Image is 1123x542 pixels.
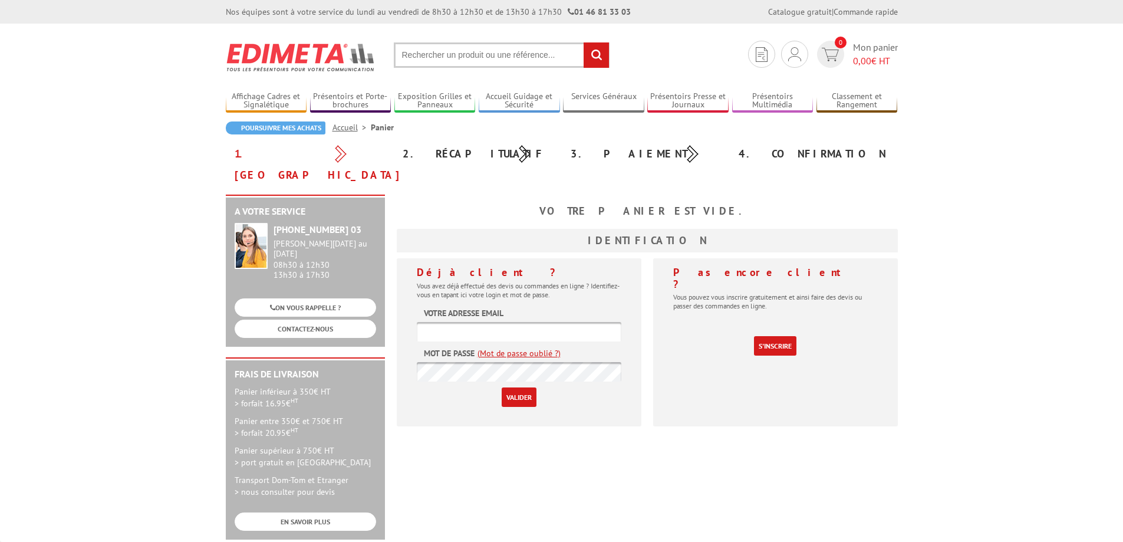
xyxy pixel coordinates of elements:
p: Transport Dom-Tom et Etranger [235,474,376,498]
b: Votre panier est vide. [539,204,755,218]
sup: HT [291,426,298,434]
div: [PERSON_NAME][DATE] au [DATE] [274,239,376,259]
div: 3. Paiement [562,143,730,165]
a: ON VOUS RAPPELLE ? [235,298,376,317]
a: Poursuivre mes achats [226,121,325,134]
span: 0 [835,37,847,48]
input: Rechercher un produit ou une référence... [394,42,610,68]
input: Valider [502,387,536,407]
a: Exposition Grilles et Panneaux [394,91,476,111]
h2: Frais de Livraison [235,369,376,380]
img: devis rapide [756,47,768,62]
span: > forfait 16.95€ [235,398,298,409]
a: EN SAVOIR PLUS [235,513,376,531]
a: S'inscrire [754,336,796,356]
strong: 01 46 81 33 03 [568,6,631,17]
a: devis rapide 0 Mon panier 0,00€ HT [814,41,898,68]
strong: [PHONE_NUMBER] 03 [274,224,361,235]
p: Panier supérieur à 750€ HT [235,445,376,468]
p: Panier inférieur à 350€ HT [235,386,376,409]
li: Panier [371,121,394,133]
a: Présentoirs et Porte-brochures [310,91,391,111]
p: Vous pouvez vous inscrire gratuitement et ainsi faire des devis ou passer des commandes en ligne. [673,293,878,310]
a: (Mot de passe oublié ?) [477,347,561,359]
img: devis rapide [822,48,839,61]
a: Accueil [332,122,371,133]
img: Edimeta [226,35,376,79]
div: Nos équipes sont à votre service du lundi au vendredi de 8h30 à 12h30 et de 13h30 à 17h30 [226,6,631,18]
label: Mot de passe [424,347,475,359]
a: Accueil Guidage et Sécurité [479,91,560,111]
span: 0,00 [853,55,871,67]
a: CONTACTEZ-NOUS [235,320,376,338]
h4: Déjà client ? [417,267,621,278]
a: Présentoirs Presse et Journaux [647,91,729,111]
h3: Identification [397,229,898,252]
a: Classement et Rangement [816,91,898,111]
div: 1. [GEOGRAPHIC_DATA] [226,143,394,186]
p: Panier entre 350€ et 750€ HT [235,415,376,439]
img: devis rapide [788,47,801,61]
input: rechercher [584,42,609,68]
label: Votre adresse email [424,307,503,319]
span: > port gratuit en [GEOGRAPHIC_DATA] [235,457,371,468]
a: Affichage Cadres et Signalétique [226,91,307,111]
p: Vous avez déjà effectué des devis ou commandes en ligne ? Identifiez-vous en tapant ici votre log... [417,281,621,299]
a: Catalogue gratuit [768,6,832,17]
sup: HT [291,396,298,405]
div: 08h30 à 12h30 13h30 à 17h30 [274,239,376,280]
div: 2. Récapitulatif [394,143,562,165]
a: Commande rapide [834,6,898,17]
h2: A votre service [235,206,376,217]
img: widget-service.jpg [235,223,268,269]
span: > nous consulter pour devis [235,487,335,497]
span: > forfait 20.95€ [235,428,298,438]
a: Présentoirs Multimédia [732,91,814,111]
a: Services Généraux [563,91,644,111]
div: 4. Confirmation [730,143,898,165]
span: € HT [853,54,898,68]
h4: Pas encore client ? [673,267,878,290]
span: Mon panier [853,41,898,68]
div: | [768,6,898,18]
